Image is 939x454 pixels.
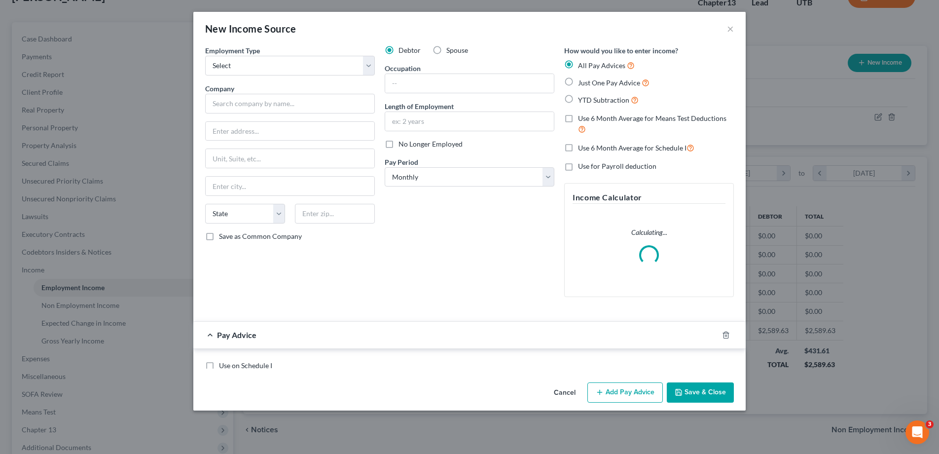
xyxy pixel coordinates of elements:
[385,112,554,131] input: ex: 2 years
[398,140,463,148] span: No Longer Employed
[573,227,725,237] p: Calculating...
[385,101,454,112] label: Length of Employment
[206,122,374,141] input: Enter address...
[926,420,934,428] span: 3
[446,46,468,54] span: Spouse
[587,382,663,403] button: Add Pay Advice
[578,78,640,87] span: Just One Pay Advice
[219,361,272,370] span: Use on Schedule I
[385,63,421,74] label: Occupation
[578,61,625,70] span: All Pay Advices
[205,84,234,93] span: Company
[385,74,554,93] input: --
[206,149,374,168] input: Unit, Suite, etc...
[578,96,629,104] span: YTD Subtraction
[564,45,678,56] label: How would you like to enter income?
[573,191,725,204] h5: Income Calculator
[578,162,656,170] span: Use for Payroll deduction
[667,382,734,403] button: Save & Close
[205,22,296,36] div: New Income Source
[905,420,929,444] iframe: Intercom live chat
[217,330,256,340] span: Pay Advice
[385,158,418,166] span: Pay Period
[205,94,375,113] input: Search company by name...
[295,204,375,224] input: Enter zip...
[398,46,421,54] span: Debtor
[578,144,686,152] span: Use 6 Month Average for Schedule I
[578,114,726,122] span: Use 6 Month Average for Means Test Deductions
[219,232,302,240] span: Save as Common Company
[206,177,374,195] input: Enter city...
[205,46,260,55] span: Employment Type
[727,23,734,35] button: ×
[546,383,583,403] button: Cancel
